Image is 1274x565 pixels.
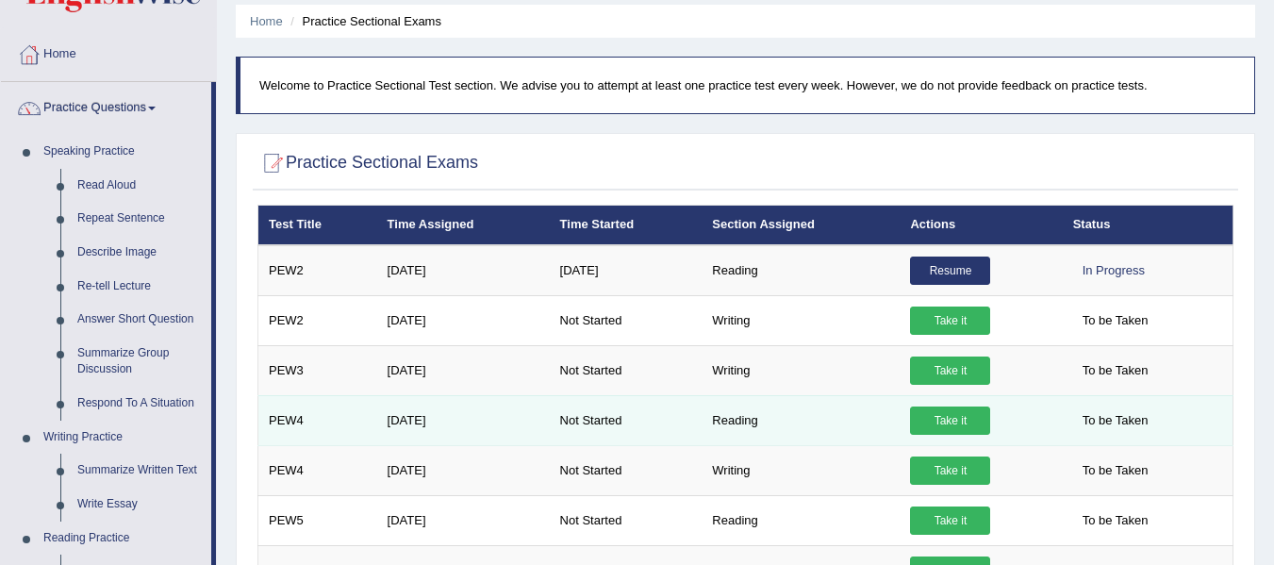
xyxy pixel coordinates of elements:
th: Time Assigned [377,206,550,245]
a: Practice Questions [1,82,211,129]
p: Welcome to Practice Sectional Test section. We advise you to attempt at least one practice test e... [259,76,1235,94]
td: Reading [702,395,900,445]
td: PEW4 [258,445,377,495]
a: Repeat Sentence [69,202,211,236]
td: Writing [702,445,900,495]
a: Take it [910,407,990,435]
a: Resume [910,257,990,285]
td: Reading [702,495,900,545]
div: In Progress [1073,257,1154,285]
a: Take it [910,307,990,335]
th: Section Assigned [702,206,900,245]
td: Writing [702,345,900,395]
td: [DATE] [550,245,703,296]
a: Write Essay [69,488,211,522]
a: Re-tell Lecture [69,270,211,304]
td: PEW2 [258,295,377,345]
a: Take it [910,507,990,535]
a: Answer Short Question [69,303,211,337]
td: [DATE] [377,445,550,495]
td: Not Started [550,395,703,445]
td: PEW3 [258,345,377,395]
td: PEW4 [258,395,377,445]
a: Home [250,14,283,28]
td: Not Started [550,495,703,545]
a: Writing Practice [35,421,211,455]
th: Time Started [550,206,703,245]
a: Take it [910,457,990,485]
span: To be Taken [1073,457,1158,485]
span: To be Taken [1073,307,1158,335]
td: Reading [702,245,900,296]
th: Status [1063,206,1233,245]
td: Not Started [550,445,703,495]
li: Practice Sectional Exams [286,12,441,30]
span: To be Taken [1073,407,1158,435]
td: PEW5 [258,495,377,545]
span: To be Taken [1073,507,1158,535]
td: PEW2 [258,245,377,296]
a: Summarize Group Discussion [69,337,211,387]
td: Not Started [550,295,703,345]
th: Actions [900,206,1062,245]
a: Take it [910,357,990,385]
td: [DATE] [377,495,550,545]
h2: Practice Sectional Exams [257,149,478,177]
a: Summarize Written Text [69,454,211,488]
a: Home [1,28,216,75]
td: [DATE] [377,245,550,296]
td: Not Started [550,345,703,395]
a: Read Aloud [69,169,211,203]
td: [DATE] [377,345,550,395]
a: Respond To A Situation [69,387,211,421]
td: [DATE] [377,295,550,345]
td: Writing [702,295,900,345]
a: Reading Practice [35,522,211,556]
a: Speaking Practice [35,135,211,169]
td: [DATE] [377,395,550,445]
a: Describe Image [69,236,211,270]
span: To be Taken [1073,357,1158,385]
th: Test Title [258,206,377,245]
